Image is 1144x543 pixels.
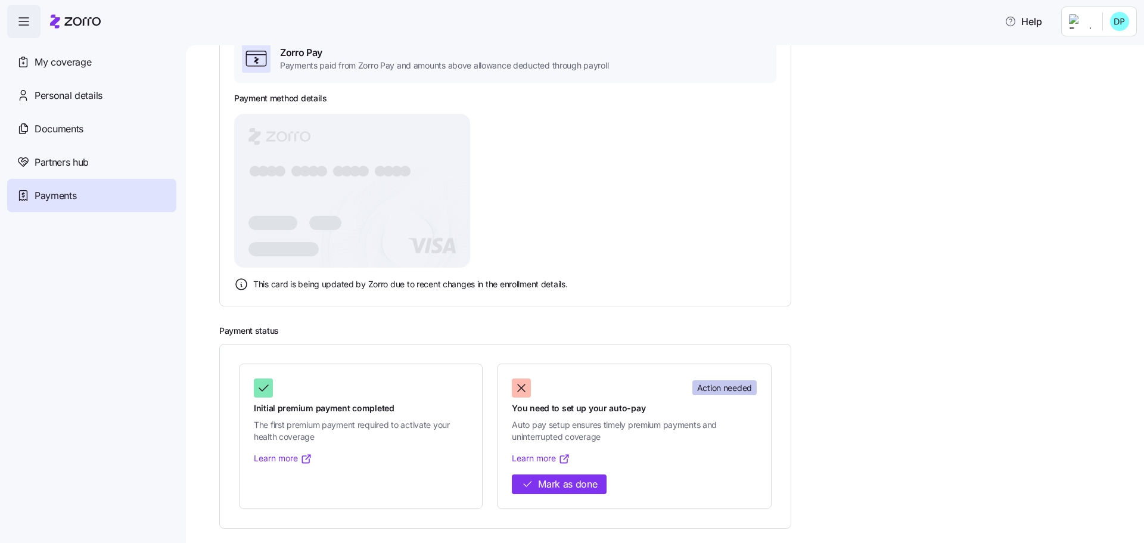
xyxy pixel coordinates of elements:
textarea: Message… [10,365,228,386]
li: for the recurring payments [28,181,219,203]
span: Zorro Pay [280,45,608,60]
tspan: ● [374,162,387,179]
div: no [209,307,219,319]
button: Emoji picker [18,390,28,400]
div: Fin says… [10,336,229,399]
b: Select payment date between the 25th-28th [28,135,215,156]
a: Learn more [254,452,312,464]
div: Setting up autopay is your responsibility. Always confirm with your carrier that both initial pay... [19,209,219,256]
div: Auto Pay [173,26,229,52]
button: Send a message… [204,386,223,405]
div: Was that helpful? [10,265,101,291]
span: Personal details [35,88,102,103]
h2: Payment status [219,325,1127,337]
button: Gif picker [38,390,47,400]
div: Auto Pay [182,33,219,45]
button: Home [186,5,209,27]
span: Mark as done [538,477,597,492]
tspan: ● [265,162,279,179]
tspan: ● [357,162,371,179]
a: Source reference 10335705: [154,246,163,256]
b: Important: [19,210,70,219]
a: Partners hub [7,145,176,179]
span: Auto pay setup ensures timely premium payments and uninterrupted coverage [512,419,757,443]
tspan: ● [257,162,271,179]
tspan: ● [290,162,304,179]
img: c233a48f1e9e7ec418bb2977e7d72fb0 [1110,12,1129,31]
span: My coverage [35,55,91,70]
div: Fin says… [10,265,229,300]
a: Payments [7,179,176,212]
b: Create an online account [28,98,145,108]
div: Sorry it didn't work. You can rephrase your question or talk to our team.Fin • AI Agent• 34m ago [10,336,195,373]
tspan: ● [332,162,346,179]
tspan: ● [349,162,362,179]
a: Source reference 10335727: [200,122,209,131]
button: Start recording [76,390,85,400]
a: Documents [7,112,176,145]
div: To set up auto-pay for your health insurance premium: [19,69,219,92]
div: Fin says… [10,61,229,265]
tspan: ● [340,162,354,179]
tspan: ● [299,162,312,179]
div: To set up auto-pay for your health insurance premium:Create an online accountwith your insurance ... [10,61,229,263]
div: Dhavalkumar says… [10,26,229,61]
tspan: ● [248,162,262,179]
span: Payments [35,188,76,203]
h3: Payment method details [234,92,327,104]
div: Close [209,5,231,26]
span: The first premium payment required to activate your health coverage [254,419,468,443]
a: Personal details [7,79,176,112]
tspan: ● [315,162,329,179]
span: Payments paid from Zorro Pay and amounts above allowance deducted through payroll [280,60,608,72]
span: Action needed [697,382,752,394]
a: Learn more [512,452,570,464]
div: Dhavalkumar says… [10,300,229,336]
b: Use your Zorro Pay card [28,182,141,191]
tspan: ● [390,162,404,179]
li: with your insurance carrier (look for "Create Account" on their homepage) or call them directly [28,98,219,131]
tspan: ● [307,162,321,179]
div: no [200,300,229,326]
span: Documents [35,122,83,136]
span: Help [1005,14,1042,29]
button: Upload attachment [57,390,66,400]
span: This card is being updated by Zorro due to recent changes in the enrollment details. [253,278,567,290]
button: Mark as done [512,474,607,494]
a: My coverage [7,45,176,79]
span: You need to set up your auto-pay [512,402,757,414]
span: Partners hub [35,155,89,170]
button: go back [8,5,30,27]
button: Help [995,10,1052,33]
img: Profile image for Fin [34,7,53,26]
tspan: ● [399,162,412,179]
div: Sorry it didn't work. You can rephrase your question or talk to our team. [19,343,186,366]
tspan: ● [273,162,287,179]
h1: Fin [58,11,72,20]
a: Source reference 10335701: [72,194,82,204]
span: Initial premium payment completed [254,402,468,414]
img: Employer logo [1069,14,1093,29]
tspan: ● [382,162,396,179]
div: Was that helpful? [19,272,92,284]
li: of each month - this aligns with when your employer sends funds to reload your Zorro Pay card [28,134,219,178]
